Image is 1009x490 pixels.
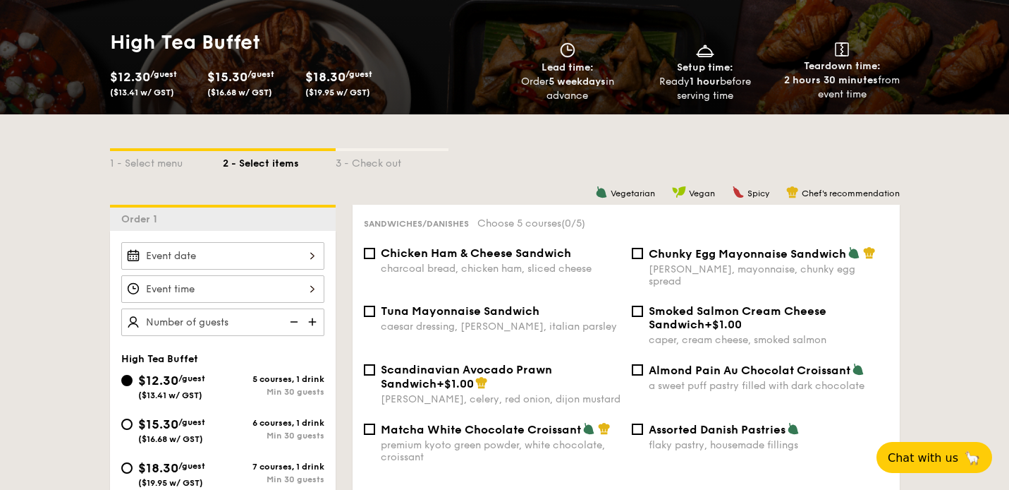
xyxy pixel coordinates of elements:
span: Setup time: [677,61,733,73]
div: Ready before serving time [642,75,768,103]
span: /guest [178,374,205,383]
button: Chat with us🦙 [876,442,992,473]
span: ($19.95 w/ GST) [305,88,370,97]
input: Assorted Danish Pastriesflaky pastry, housemade fillings [632,424,643,435]
input: Event time [121,275,324,303]
span: Assorted Danish Pastries [649,423,785,436]
span: Almond Pain Au Chocolat Croissant [649,364,850,377]
img: icon-vegetarian.fe4039eb.svg [582,422,595,435]
div: 7 courses, 1 drink [223,462,324,472]
span: ($13.41 w/ GST) [110,88,174,97]
strong: 2 hours 30 minutes [784,74,878,86]
div: 1 - Select menu [110,151,223,171]
h1: High Tea Buffet [110,30,499,55]
span: (0/5) [561,217,585,229]
span: $15.30 [207,69,247,85]
span: 🦙 [964,450,981,466]
img: icon-chef-hat.a58ddaea.svg [598,422,611,435]
div: 2 - Select items [223,151,336,171]
div: [PERSON_NAME], mayonnaise, chunky egg spread [649,263,888,287]
div: 5 courses, 1 drink [223,374,324,384]
div: Order in advance [505,75,631,103]
img: icon-add.58712e84.svg [303,309,324,335]
input: $12.30/guest($13.41 w/ GST)5 courses, 1 drinkMin 30 guests [121,375,133,386]
span: Teardown time: [804,60,881,72]
span: Spicy [747,189,769,198]
span: Chicken Ham & Cheese Sandwich [381,246,571,260]
img: icon-dish.430c3a2e.svg [695,42,716,58]
img: icon-chef-hat.a58ddaea.svg [786,186,799,198]
span: ($13.41 w/ GST) [138,390,202,400]
span: ($16.68 w/ GST) [207,88,272,97]
span: /guest [247,69,274,79]
div: a sweet puff pastry filled with dark chocolate [649,380,888,392]
img: icon-vegetarian.fe4039eb.svg [787,422,800,435]
div: caper, cream cheese, smoked salmon [649,334,888,346]
img: icon-teardown.65201eee.svg [835,42,849,56]
div: Min 30 guests [223,387,324,397]
input: $15.30/guest($16.68 w/ GST)6 courses, 1 drinkMin 30 guests [121,419,133,430]
span: +$1.00 [704,318,742,331]
img: icon-chef-hat.a58ddaea.svg [863,246,876,259]
div: flaky pastry, housemade fillings [649,439,888,451]
span: $18.30 [138,460,178,476]
input: Smoked Salmon Cream Cheese Sandwich+$1.00caper, cream cheese, smoked salmon [632,306,643,317]
input: Matcha White Chocolate Croissantpremium kyoto green powder, white chocolate, croissant [364,424,375,435]
div: from event time [779,73,905,102]
span: Order 1 [121,213,163,225]
input: $18.30/guest($19.95 w/ GST)7 courses, 1 drinkMin 30 guests [121,462,133,474]
span: /guest [150,69,177,79]
span: $18.30 [305,69,345,85]
img: icon-spicy.37a8142b.svg [732,186,745,198]
span: $12.30 [138,373,178,388]
input: Chicken Ham & Cheese Sandwichcharcoal bread, chicken ham, sliced cheese [364,248,375,259]
span: $15.30 [138,417,178,432]
span: Lead time: [542,61,594,73]
span: Chat with us [888,451,958,465]
input: Number of guests [121,309,324,336]
span: Chef's recommendation [802,189,900,198]
strong: 5 weekdays [549,76,606,88]
span: Matcha White Chocolate Croissant [381,423,581,436]
input: Almond Pain Au Chocolat Croissanta sweet puff pastry filled with dark chocolate [632,364,643,376]
img: icon-vegetarian.fe4039eb.svg [852,363,864,376]
span: High Tea Buffet [121,353,198,365]
span: Sandwiches/Danishes [364,219,469,229]
img: icon-vegetarian.fe4039eb.svg [848,246,860,259]
span: +$1.00 [436,377,474,390]
span: ($19.95 w/ GST) [138,478,203,488]
img: icon-chef-hat.a58ddaea.svg [475,376,488,389]
span: Tuna Mayonnaise Sandwich [381,304,539,318]
div: caesar dressing, [PERSON_NAME], italian parsley [381,321,620,333]
div: premium kyoto green powder, white chocolate, croissant [381,439,620,463]
div: Min 30 guests [223,474,324,484]
span: /guest [178,461,205,471]
strong: 1 hour [690,76,720,88]
div: charcoal bread, chicken ham, sliced cheese [381,263,620,275]
span: /guest [345,69,372,79]
img: icon-vegetarian.fe4039eb.svg [595,186,608,198]
span: $12.30 [110,69,150,85]
span: /guest [178,417,205,427]
input: Tuna Mayonnaise Sandwichcaesar dressing, [PERSON_NAME], italian parsley [364,306,375,317]
input: Scandinavian Avocado Prawn Sandwich+$1.00[PERSON_NAME], celery, red onion, dijon mustard [364,364,375,376]
span: Vegetarian [611,189,655,198]
input: Chunky Egg Mayonnaise Sandwich[PERSON_NAME], mayonnaise, chunky egg spread [632,248,643,259]
div: 3 - Check out [336,151,448,171]
img: icon-clock.2db775ea.svg [557,42,578,58]
span: ($16.68 w/ GST) [138,434,203,444]
input: Event date [121,242,324,270]
span: Chunky Egg Mayonnaise Sandwich [649,247,846,261]
div: 6 courses, 1 drink [223,418,324,428]
div: [PERSON_NAME], celery, red onion, dijon mustard [381,393,620,405]
span: Vegan [689,189,715,198]
img: icon-vegan.f8ff3823.svg [672,186,686,198]
span: Scandinavian Avocado Prawn Sandwich [381,363,552,390]
span: Choose 5 courses [477,217,585,229]
span: Smoked Salmon Cream Cheese Sandwich [649,304,826,331]
div: Min 30 guests [223,431,324,441]
img: icon-reduce.1d2dbef1.svg [282,309,303,335]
